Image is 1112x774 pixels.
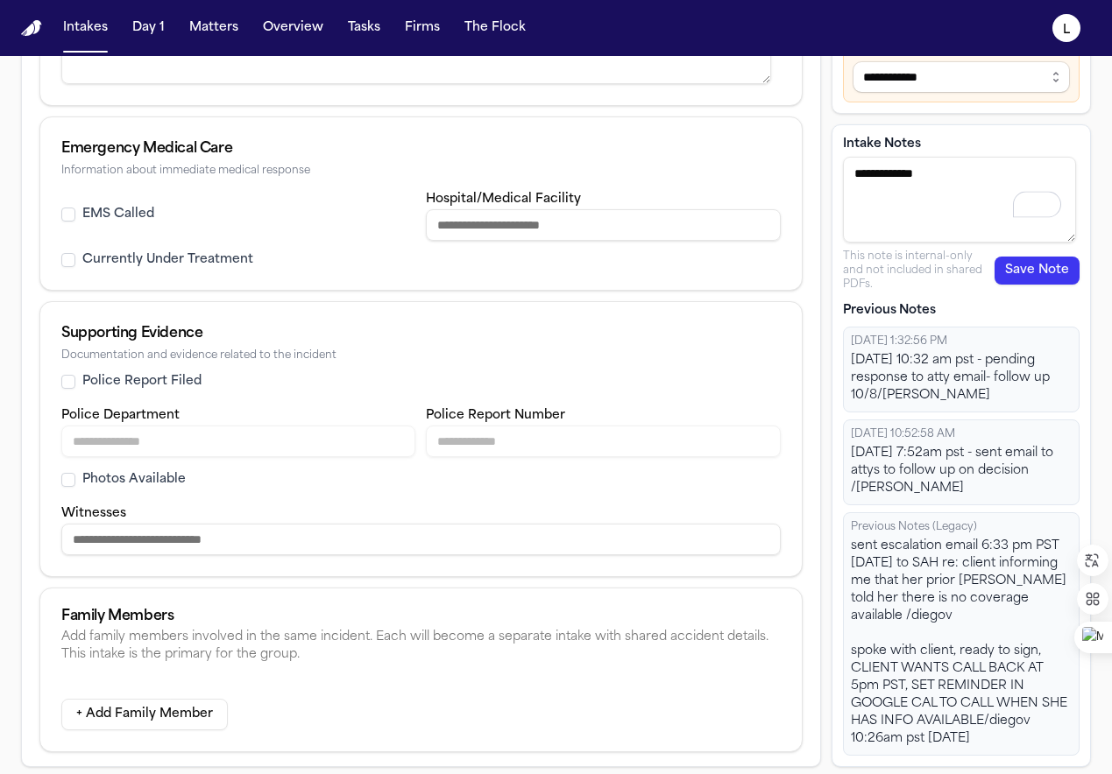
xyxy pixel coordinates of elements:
button: The Flock [457,12,533,44]
a: Home [21,20,42,37]
label: Police Department [61,409,180,422]
textarea: To enrich screen reader interactions, please activate Accessibility in Grammarly extension settings [843,157,1077,243]
button: Firms [398,12,447,44]
div: [DATE] 1:32:56 PM [851,334,1072,348]
div: [DATE] 7:52am pst - sent email to attys to follow up on decision /[PERSON_NAME] [851,445,1072,497]
label: Intake Notes [843,136,1080,153]
button: Intakes [56,12,115,44]
label: Witnesses [61,507,126,520]
button: Tasks [341,12,387,44]
label: Police Report Filed [82,373,202,391]
div: [DATE] 10:32 am pst - pending response to atty email- follow up 10/8/[PERSON_NAME] [851,352,1072,405]
div: [DATE] 10:52:58 AM [851,427,1072,441]
p: This note is internal-only and not included in shared PDFs. [843,250,995,292]
input: Police report number [426,426,780,457]
label: Police Report Number [426,409,565,422]
button: Matters [182,12,245,44]
input: Witnesses [61,524,781,555]
button: + Add Family Member [61,699,228,730]
p: Previous Notes [843,302,1080,320]
div: Emergency Medical Care [61,138,781,159]
div: Supporting Evidence [61,323,781,344]
button: Save Note [995,257,1080,285]
input: Police department [61,426,415,457]
div: Documentation and evidence related to the incident [61,349,781,362]
div: Previous Notes (Legacy) [851,520,1072,534]
button: Overview [256,12,330,44]
div: Add family members involved in the same incident. Each will become a separate intake with shared ... [61,629,781,664]
div: Family Members [61,609,781,623]
div: Information about immediate medical response [61,165,781,178]
input: Hospital or medical facility [426,209,780,241]
label: EMS Called [82,206,154,223]
label: Photos Available [82,471,186,489]
label: Currently Under Treatment [82,251,253,269]
div: sent escalation email 6:33 pm PST [DATE] to SAH re: client informing me that her prior [PERSON_NA... [851,538,1072,748]
label: Hospital/Medical Facility [426,193,581,206]
button: Day 1 [125,12,172,44]
img: Finch Logo [21,20,42,37]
